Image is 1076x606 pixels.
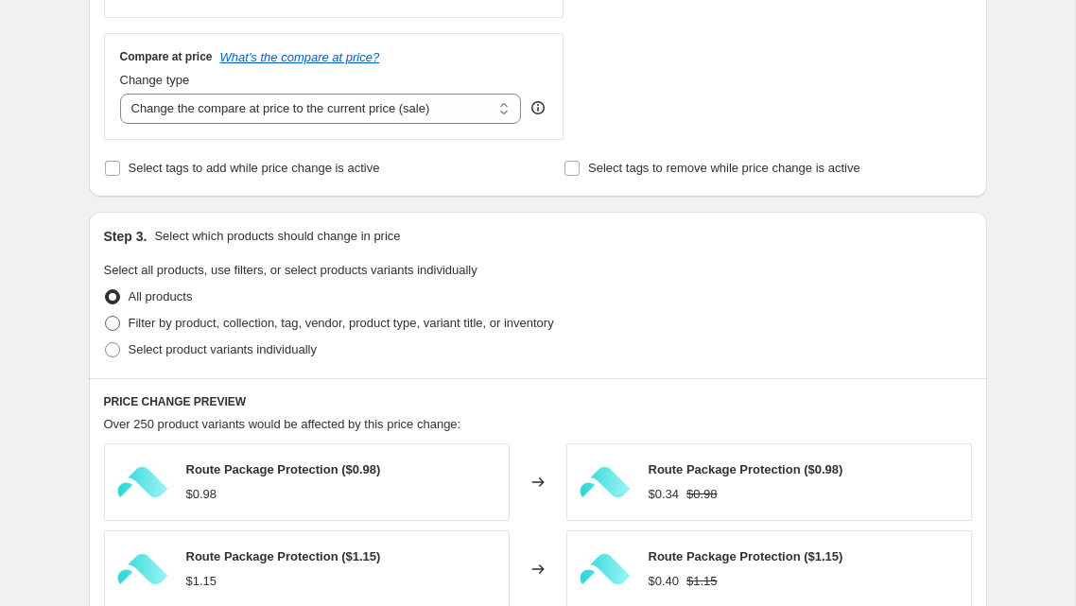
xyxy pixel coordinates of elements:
span: Filter by product, collection, tag, vendor, product type, variant title, or inventory [129,316,554,330]
span: Route Package Protection ($1.15) [649,549,843,563]
button: What's the compare at price? [220,50,380,64]
img: route-package-protection-logo_80x.jpg [577,541,633,597]
span: Over 250 product variants would be affected by this price change: [104,417,461,431]
strike: $1.15 [686,572,718,591]
span: Route Package Protection ($0.98) [186,462,381,476]
p: Select which products should change in price [154,227,400,246]
div: $0.98 [186,485,217,504]
div: help [529,98,547,117]
h2: Step 3. [104,227,148,246]
img: route-package-protection-logo_80x.jpg [577,454,633,511]
span: Change type [120,73,190,87]
span: Select tags to remove while price change is active [588,161,860,175]
div: $1.15 [186,572,217,591]
span: Route Package Protection ($0.98) [649,462,843,476]
img: route-package-protection-logo_80x.jpg [114,454,171,511]
h3: Compare at price [120,49,213,64]
span: Select tags to add while price change is active [129,161,380,175]
span: Select all products, use filters, or select products variants individually [104,263,477,277]
span: Route Package Protection ($1.15) [186,549,381,563]
div: $0.34 [649,485,680,504]
img: route-package-protection-logo_80x.jpg [114,541,171,597]
h6: PRICE CHANGE PREVIEW [104,394,972,409]
strike: $0.98 [686,485,718,504]
div: $0.40 [649,572,680,591]
span: Select product variants individually [129,342,317,356]
span: All products [129,289,193,303]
